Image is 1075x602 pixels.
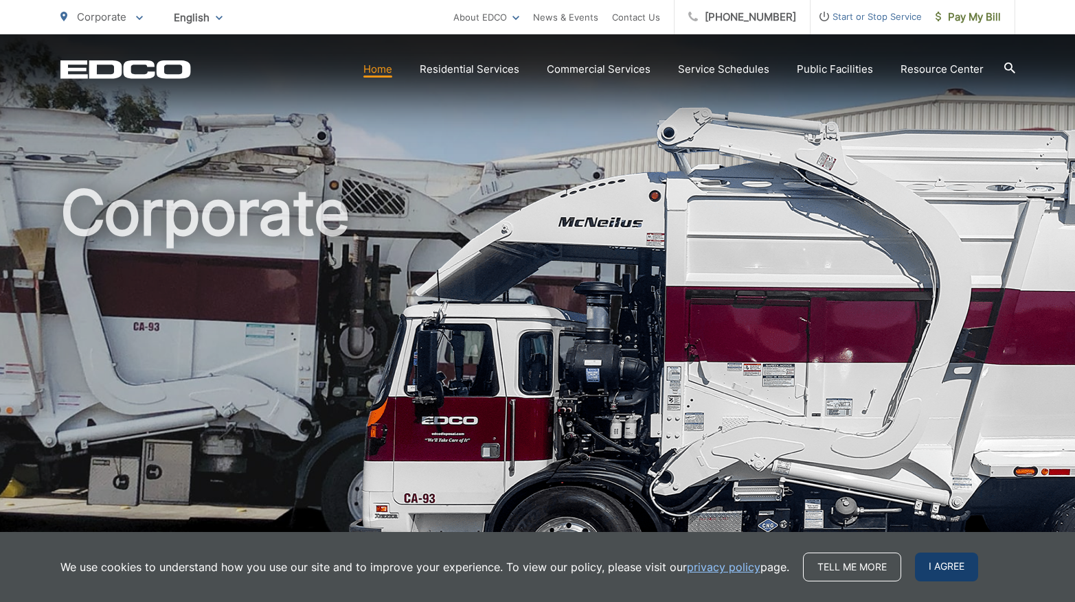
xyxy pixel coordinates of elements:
span: Pay My Bill [936,9,1001,25]
a: News & Events [533,9,598,25]
a: Contact Us [612,9,660,25]
a: Residential Services [420,61,519,78]
a: EDCD logo. Return to the homepage. [60,60,191,79]
p: We use cookies to understand how you use our site and to improve your experience. To view our pol... [60,559,789,575]
a: privacy policy [687,559,760,575]
a: Commercial Services [547,61,650,78]
a: Home [363,61,392,78]
a: Service Schedules [678,61,769,78]
a: Tell me more [803,553,901,581]
span: Corporate [77,10,126,23]
a: Resource Center [901,61,984,78]
a: About EDCO [453,9,519,25]
a: Public Facilities [797,61,873,78]
span: I agree [915,553,978,581]
span: English [163,5,233,30]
